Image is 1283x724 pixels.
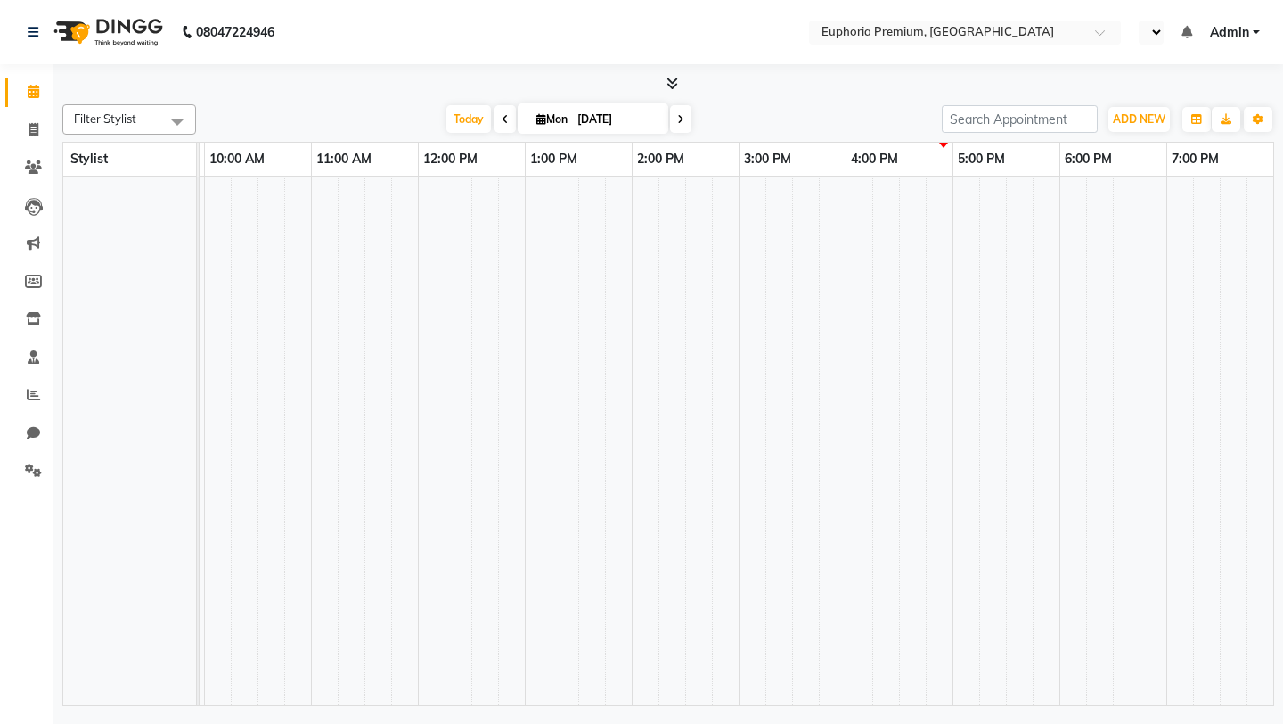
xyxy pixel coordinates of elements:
[1167,146,1223,172] a: 7:00 PM
[1113,112,1165,126] span: ADD NEW
[446,105,491,133] span: Today
[633,146,689,172] a: 2:00 PM
[205,146,269,172] a: 10:00 AM
[740,146,796,172] a: 3:00 PM
[70,151,108,167] span: Stylist
[942,105,1098,133] input: Search Appointment
[526,146,582,172] a: 1:00 PM
[74,111,136,126] span: Filter Stylist
[196,7,274,57] b: 08047224946
[953,146,1009,172] a: 5:00 PM
[846,146,903,172] a: 4:00 PM
[45,7,168,57] img: logo
[532,112,572,126] span: Mon
[419,146,482,172] a: 12:00 PM
[1060,146,1116,172] a: 6:00 PM
[1210,23,1249,42] span: Admin
[572,106,661,133] input: 2025-09-01
[1108,107,1170,132] button: ADD NEW
[312,146,376,172] a: 11:00 AM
